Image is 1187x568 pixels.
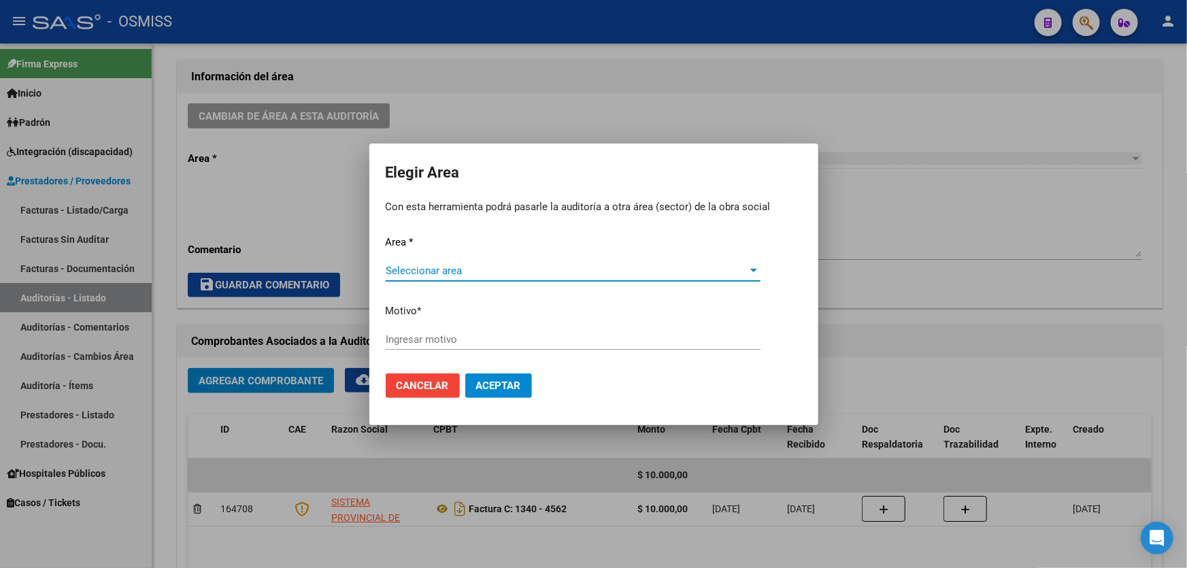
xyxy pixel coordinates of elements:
p: Con esta herramienta podrá pasarle la auditoría a otra área (sector) de la obra social [386,199,802,215]
span: Aceptar [476,380,521,392]
button: Cancelar [386,373,460,398]
span: Cancelar [397,380,449,392]
p: Motivo [386,303,802,319]
div: Open Intercom Messenger [1141,522,1173,554]
span: Seleccionar area [386,265,748,277]
button: Aceptar [465,373,532,398]
h2: Elegir Area [386,160,802,186]
p: Area * [386,235,802,250]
